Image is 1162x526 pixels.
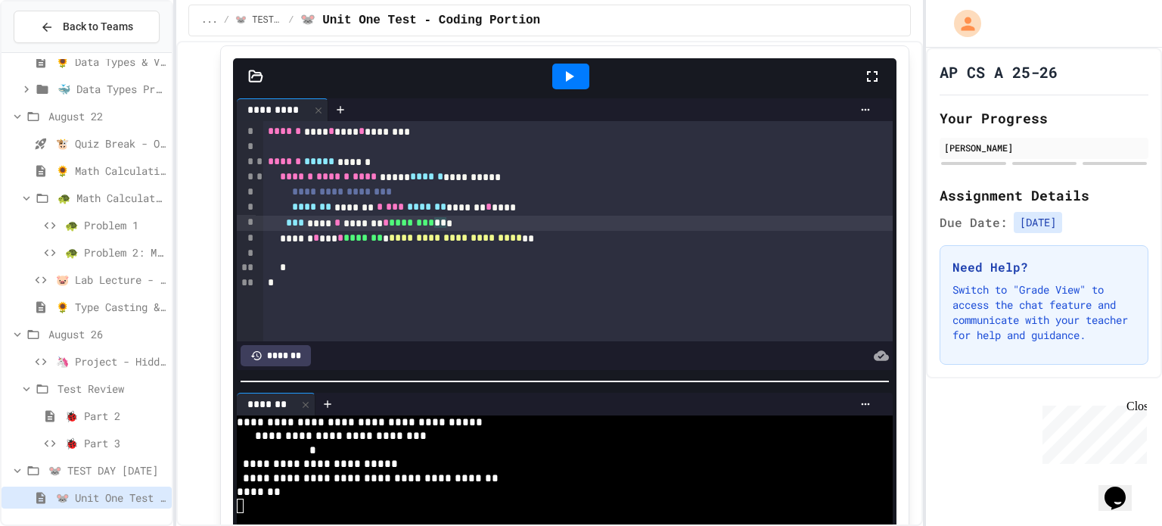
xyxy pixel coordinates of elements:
[300,11,541,30] span: 🐭 Unit One Test - Coding Portion
[940,185,1148,206] h2: Assignment Details
[235,14,282,26] span: 🐭 TEST DAY [DATE]
[6,6,104,96] div: Chat with us now!Close
[48,326,166,342] span: August 26
[940,213,1008,232] span: Due Date:
[224,14,229,26] span: /
[57,81,166,97] span: 🐳 Data Types Practice Problems
[952,282,1136,343] p: Switch to "Grade View" to access the chat feature and communicate with your teacher for help and ...
[56,54,166,70] span: 🌻 Data Types & Variable Assignment Notes
[940,107,1148,129] h2: Your Progress
[940,61,1058,82] h1: AP CS A 25-26
[57,190,166,206] span: 🐢 Math Calculations Practice
[56,353,166,369] span: 🦄 Project - Hidden Figures: Launch Weight Calculator
[65,217,166,233] span: 🐢 Problem 1
[56,135,166,151] span: 🐮 Quiz Break - Output Practice
[14,11,160,43] button: Back to Teams
[63,19,133,35] span: Back to Teams
[1036,400,1147,464] iframe: chat widget
[1098,465,1147,511] iframe: chat widget
[57,381,166,397] span: Test Review
[944,141,1144,154] div: [PERSON_NAME]
[56,272,166,288] span: 🐷 Lab Lecture - Type Casting & Rounding
[201,14,218,26] span: ...
[65,408,166,424] span: 🐞 Part 2
[56,490,166,506] span: 🐭 Unit One Test - Coding Portion
[952,258,1136,276] h3: Need Help?
[48,108,166,124] span: August 22
[65,435,166,451] span: 🐞 Part 3
[48,462,166,478] span: 🐭 TEST DAY [DATE]
[56,163,166,179] span: 🌻 Math Calculations Notes
[65,244,166,260] span: 🐢 Problem 2: Mission Resource Calculator
[288,14,294,26] span: /
[938,6,985,41] div: My Account
[56,299,166,315] span: 🌻 Type Casting & Rounding Notes
[1014,212,1062,233] span: [DATE]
